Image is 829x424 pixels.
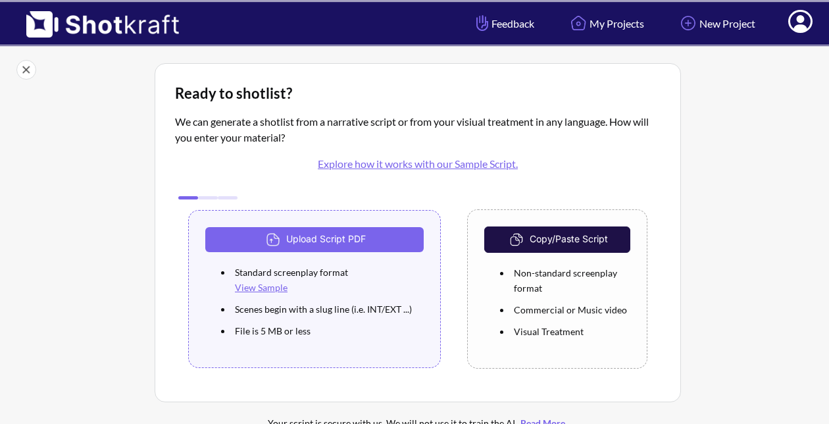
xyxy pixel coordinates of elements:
[175,84,661,103] div: Ready to shotlist?
[567,12,590,34] img: Home Icon
[318,157,518,170] a: Explore how it works with our Sample Script.
[473,12,491,34] img: Hand Icon
[511,299,630,321] li: Commercial or Music video
[507,230,530,250] img: CopyAndPaste Icon
[667,6,765,41] a: New Project
[263,230,286,250] img: Upload Icon
[232,320,424,342] li: File is 5 MB or less
[557,6,654,41] a: My Projects
[473,16,534,31] span: Feedback
[232,298,424,320] li: Scenes begin with a slug line (i.e. INT/EXT ...)
[511,262,630,299] li: Non-standard screenplay format
[677,12,699,34] img: Add Icon
[484,226,630,253] button: Copy/Paste Script
[511,321,630,342] li: Visual Treatment
[235,282,288,293] a: View Sample
[232,261,424,298] li: Standard screenplay format
[175,114,661,182] p: We can generate a shotlist from a narrative script or from your visiual treatment in any language...
[205,227,424,252] button: Upload Script PDF
[16,60,36,80] img: Close Icon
